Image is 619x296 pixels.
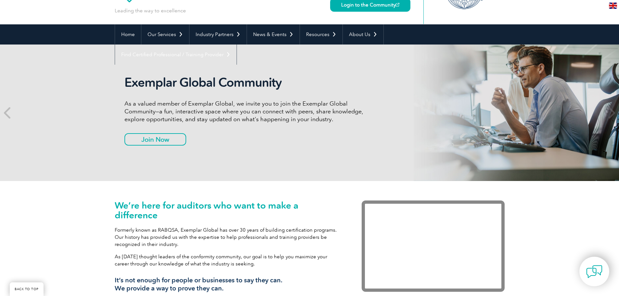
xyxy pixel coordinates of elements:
[115,24,141,45] a: Home
[300,24,342,45] a: Resources
[10,282,44,296] a: BACK TO TOP
[115,7,186,14] p: Leading the way to excellence
[124,133,186,146] a: Join Now
[115,200,342,220] h1: We’re here for auditors who want to make a difference
[115,253,342,267] p: As [DATE] thought leaders of the conformity community, our goal is to help you maximize your care...
[115,276,342,292] h3: It’s not enough for people or businesses to say they can. We provide a way to prove they can.
[124,100,368,123] p: As a valued member of Exemplar Global, we invite you to join the Exemplar Global Community—a fun,...
[115,45,237,65] a: Find Certified Professional / Training Provider
[247,24,300,45] a: News & Events
[609,3,617,9] img: en
[124,75,368,90] h2: Exemplar Global Community
[343,24,383,45] a: About Us
[396,3,399,6] img: open_square.png
[362,200,505,292] iframe: Exemplar Global: Working together to make a difference
[141,24,189,45] a: Our Services
[115,226,342,248] p: Formerly known as RABQSA, Exemplar Global has over 30 years of building certification programs. O...
[586,264,602,280] img: contact-chat.png
[189,24,247,45] a: Industry Partners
